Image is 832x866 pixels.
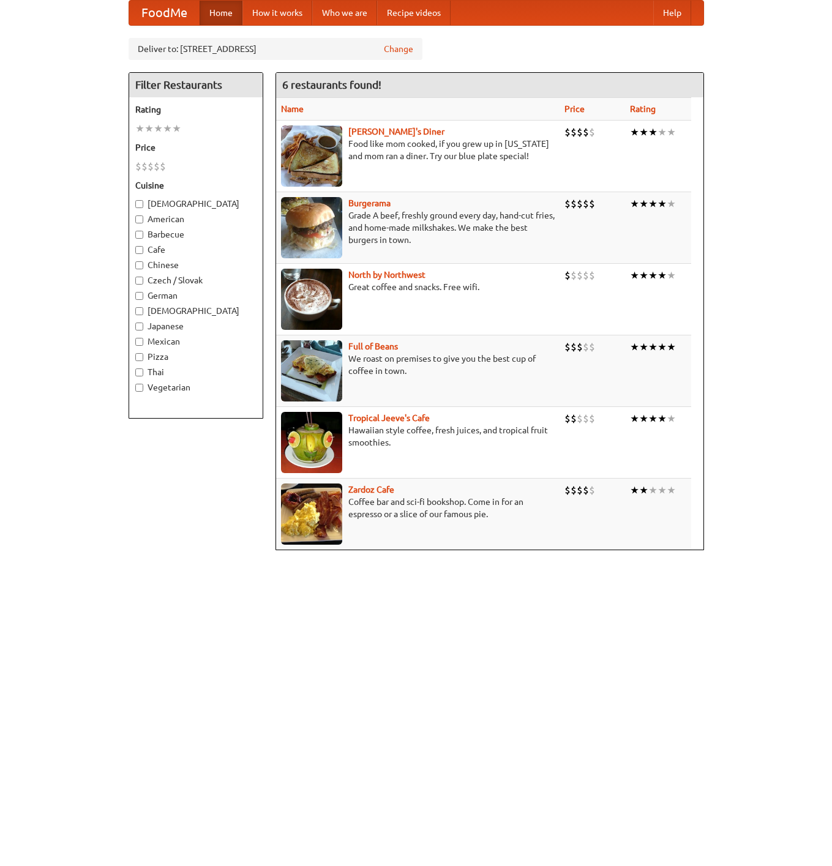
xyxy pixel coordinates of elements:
[282,79,381,91] ng-pluralize: 6 restaurants found!
[281,424,555,449] p: Hawaiian style coffee, fresh juices, and tropical fruit smoothies.
[348,413,430,423] a: Tropical Jeeve's Cafe
[135,335,257,348] label: Mexican
[577,269,583,282] li: $
[348,485,394,495] a: Zardoz Cafe
[648,340,658,354] li: ★
[135,160,141,173] li: $
[348,198,391,208] a: Burgerama
[135,292,143,300] input: German
[129,1,200,25] a: FoodMe
[135,246,143,254] input: Cafe
[160,160,166,173] li: $
[281,209,555,246] p: Grade A beef, freshly ground every day, hand-cut fries, and home-made milkshakes. We make the bes...
[135,228,257,241] label: Barbecue
[571,340,577,354] li: $
[658,197,667,211] li: ★
[163,122,172,135] li: ★
[135,200,143,208] input: [DEMOGRAPHIC_DATA]
[154,122,163,135] li: ★
[200,1,242,25] a: Home
[384,43,413,55] a: Change
[564,269,571,282] li: $
[589,483,595,497] li: $
[639,125,648,139] li: ★
[242,1,312,25] a: How it works
[135,198,257,210] label: [DEMOGRAPHIC_DATA]
[135,366,257,378] label: Thai
[630,269,639,282] li: ★
[564,412,571,425] li: $
[589,269,595,282] li: $
[281,353,555,377] p: We roast on premises to give you the best cup of coffee in town.
[658,483,667,497] li: ★
[639,340,648,354] li: ★
[172,122,181,135] li: ★
[648,197,658,211] li: ★
[135,351,257,363] label: Pizza
[564,104,585,114] a: Price
[135,261,143,269] input: Chinese
[135,338,143,346] input: Mexican
[589,197,595,211] li: $
[281,496,555,520] p: Coffee bar and sci-fi bookshop. Come in for an espresso or a slice of our famous pie.
[667,483,676,497] li: ★
[583,125,589,139] li: $
[135,215,143,223] input: American
[658,125,667,139] li: ★
[135,323,143,330] input: Japanese
[571,197,577,211] li: $
[577,340,583,354] li: $
[281,412,342,473] img: jeeves.jpg
[630,340,639,354] li: ★
[630,197,639,211] li: ★
[135,179,257,192] h5: Cuisine
[135,122,144,135] li: ★
[135,381,257,394] label: Vegetarian
[630,483,639,497] li: ★
[135,384,143,392] input: Vegetarian
[135,274,257,286] label: Czech / Slovak
[281,138,555,162] p: Food like mom cooked, if you grew up in [US_STATE] and mom ran a diner. Try our blue plate special!
[571,412,577,425] li: $
[564,197,571,211] li: $
[653,1,691,25] a: Help
[583,412,589,425] li: $
[135,320,257,332] label: Japanese
[141,160,148,173] li: $
[154,160,160,173] li: $
[583,483,589,497] li: $
[564,340,571,354] li: $
[577,125,583,139] li: $
[577,412,583,425] li: $
[648,412,658,425] li: ★
[630,412,639,425] li: ★
[135,368,143,376] input: Thai
[583,197,589,211] li: $
[281,125,342,187] img: sallys.jpg
[639,483,648,497] li: ★
[348,342,398,351] a: Full of Beans
[667,412,676,425] li: ★
[658,412,667,425] li: ★
[571,483,577,497] li: $
[658,340,667,354] li: ★
[281,269,342,330] img: north.jpg
[348,127,444,136] a: [PERSON_NAME]'s Diner
[667,197,676,211] li: ★
[589,125,595,139] li: $
[135,244,257,256] label: Cafe
[667,269,676,282] li: ★
[135,277,143,285] input: Czech / Slovak
[135,259,257,271] label: Chinese
[577,197,583,211] li: $
[648,483,658,497] li: ★
[639,197,648,211] li: ★
[658,269,667,282] li: ★
[589,412,595,425] li: $
[571,269,577,282] li: $
[577,483,583,497] li: $
[129,38,422,60] div: Deliver to: [STREET_ADDRESS]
